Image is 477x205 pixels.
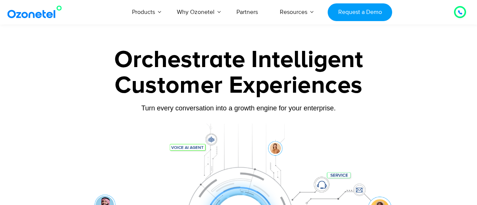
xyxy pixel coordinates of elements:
[29,48,448,72] div: Orchestrate Intelligent
[29,104,448,112] div: Turn every conversation into a growth engine for your enterprise.
[328,3,392,21] a: Request a Demo
[29,67,448,104] div: Customer Experiences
